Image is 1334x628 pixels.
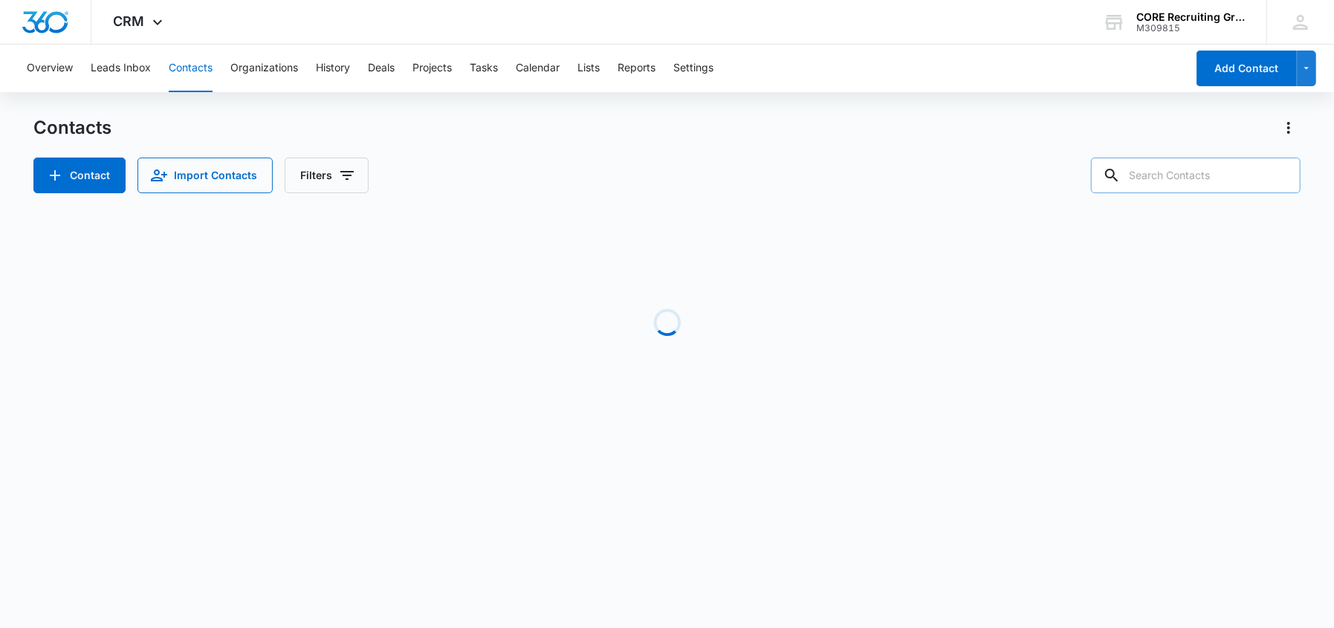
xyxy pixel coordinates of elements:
button: Contacts [169,45,213,92]
button: Deals [368,45,395,92]
button: Overview [27,45,73,92]
button: Organizations [230,45,298,92]
button: Actions [1277,116,1301,140]
div: account name [1136,11,1245,23]
button: Calendar [516,45,560,92]
button: Filters [285,158,369,193]
button: Import Contacts [137,158,273,193]
span: CRM [114,13,145,29]
button: Add Contact [1197,51,1297,86]
button: Projects [412,45,452,92]
div: account id [1136,23,1245,33]
button: History [316,45,350,92]
button: Leads Inbox [91,45,151,92]
button: Add Contact [33,158,126,193]
button: Tasks [470,45,498,92]
input: Search Contacts [1091,158,1301,193]
button: Lists [577,45,600,92]
button: Reports [618,45,655,92]
button: Settings [673,45,713,92]
h1: Contacts [33,117,111,139]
